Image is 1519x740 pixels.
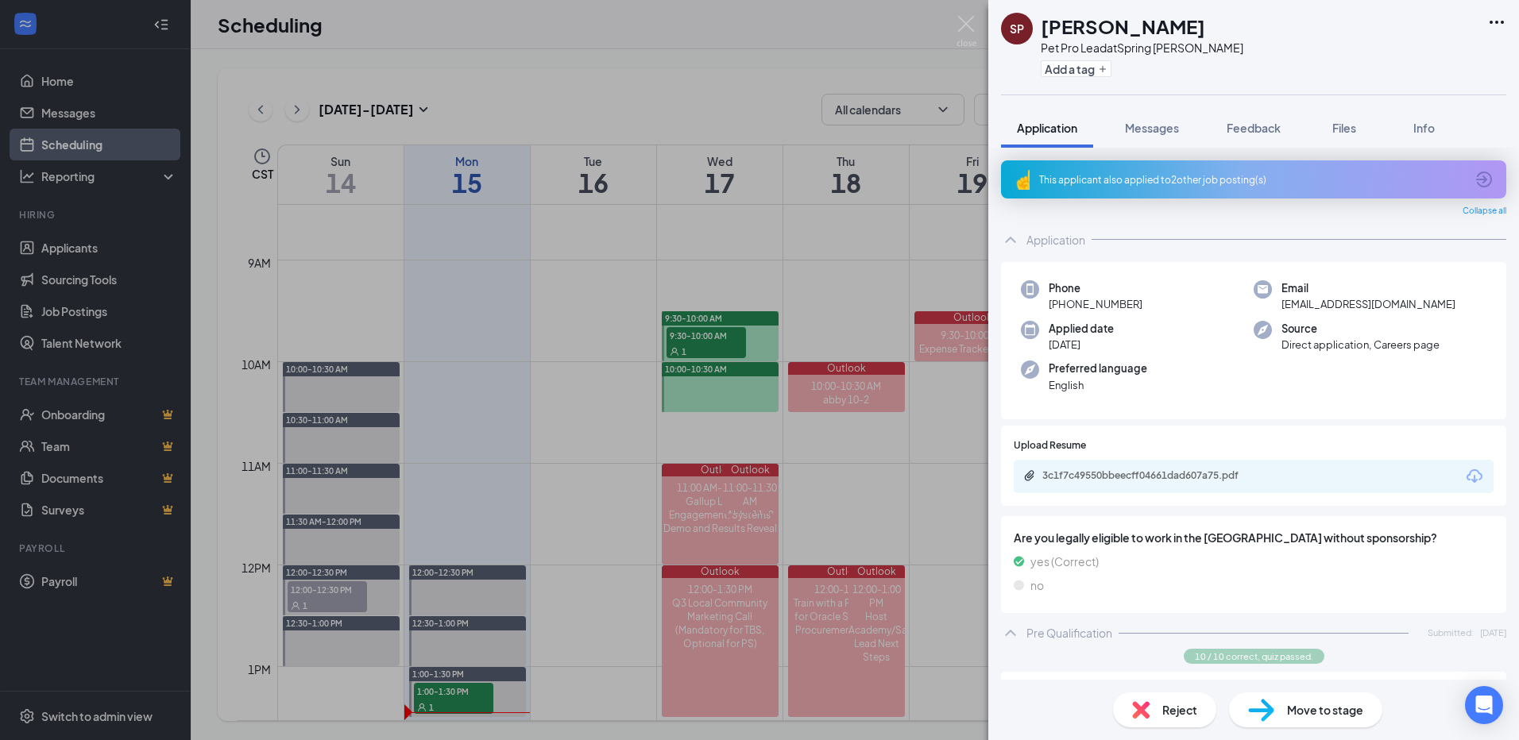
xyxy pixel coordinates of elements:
span: Application [1017,121,1077,135]
span: [EMAIL_ADDRESS][DOMAIN_NAME] [1281,296,1455,312]
span: [DATE] [1480,626,1506,639]
span: Submitted: [1428,626,1474,639]
span: Info [1413,121,1435,135]
div: Open Intercom Messenger [1465,686,1503,724]
span: Applied date [1049,321,1114,337]
button: PlusAdd a tag [1041,60,1111,77]
svg: ChevronUp [1001,623,1020,642]
span: Files [1332,121,1356,135]
div: Pre Qualification [1026,625,1112,641]
span: Collapse all [1463,205,1506,218]
a: Paperclip3c1f7c49550bbeecff04661dad607a75.pdf [1023,469,1281,484]
span: Source [1281,321,1440,337]
span: Feedback [1227,121,1281,135]
div: Application [1026,232,1085,248]
svg: ChevronUp [1001,230,1020,249]
span: [PHONE_NUMBER] [1049,296,1142,312]
span: Email [1281,280,1455,296]
span: 10 / 10 correct, quiz passed. [1195,649,1313,663]
span: Reject [1162,701,1197,719]
span: Messages [1125,121,1179,135]
svg: ArrowCircle [1475,170,1494,189]
span: Preferred language [1049,360,1147,376]
span: yes (Correct) [1030,553,1099,570]
span: English [1049,377,1147,393]
svg: Paperclip [1023,469,1036,482]
div: SP [1010,21,1024,37]
span: Phone [1049,280,1142,296]
svg: Plus [1098,64,1107,74]
span: Move to stage [1287,701,1363,719]
h1: [PERSON_NAME] [1041,13,1205,40]
div: This applicant also applied to 2 other job posting(s) [1039,173,1465,187]
span: no [1030,576,1044,594]
svg: Ellipses [1487,13,1506,32]
div: 3c1f7c49550bbeecff04661dad607a75.pdf [1042,469,1265,482]
span: Upload Resume [1014,438,1086,453]
div: Pet Pro Lead at Spring [PERSON_NAME] [1041,40,1243,56]
span: [DATE] [1049,337,1114,353]
span: Direct application, Careers page [1281,337,1440,353]
svg: Download [1465,467,1484,486]
span: Are you legally eligible to work in the [GEOGRAPHIC_DATA] without sponsorship? [1014,529,1494,546]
